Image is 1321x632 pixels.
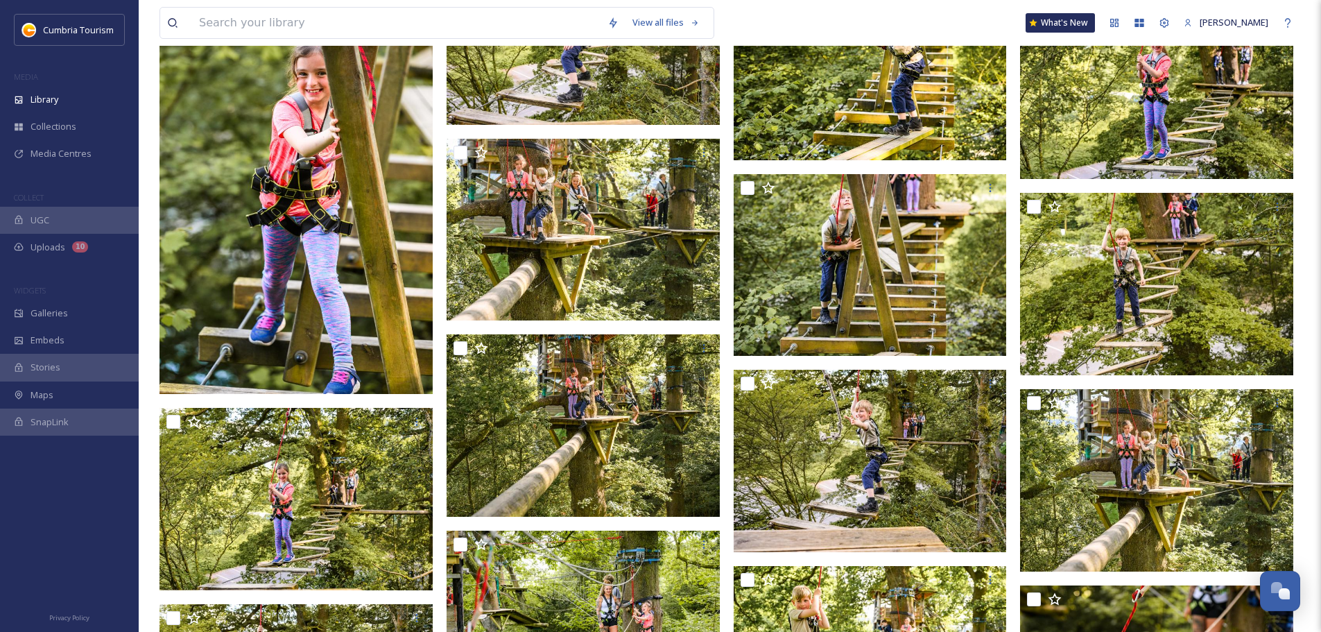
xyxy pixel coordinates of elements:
span: Galleries [31,307,68,320]
img: 0Z9_3453.jpg [159,408,433,590]
img: 0Z9_3540.jpg [734,173,1007,356]
img: images.jpg [22,23,36,37]
span: COLLECT [14,192,44,203]
span: UGC [31,214,49,227]
span: Maps [31,388,53,402]
div: 10 [72,241,88,253]
img: 0Z9_3272.jpg [1020,193,1293,375]
span: Cumbria Tourism [43,24,114,36]
span: MEDIA [14,71,38,82]
input: Search your library [192,8,601,38]
span: Embeds [31,334,64,347]
img: 0Z9_3164-Edit-2.jpg [447,139,720,321]
a: What's New [1026,13,1095,33]
span: SnapLink [31,416,69,429]
button: Open Chat [1260,571,1300,611]
span: [PERSON_NAME] [1200,16,1268,28]
span: Uploads [31,241,65,254]
span: Media Centres [31,147,92,160]
img: 0Z9_3159.jpg [447,334,720,517]
img: 0Z9_3343-Edit.jpg [734,370,1007,552]
a: View all files [625,9,707,36]
span: Library [31,93,58,106]
span: WIDGETS [14,285,46,296]
img: 0Z9_3164-Edit.jpg [1020,389,1293,572]
span: Stories [31,361,60,374]
span: Collections [31,120,76,133]
span: Privacy Policy [49,613,89,622]
a: [PERSON_NAME] [1177,9,1275,36]
a: Privacy Policy [49,608,89,625]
